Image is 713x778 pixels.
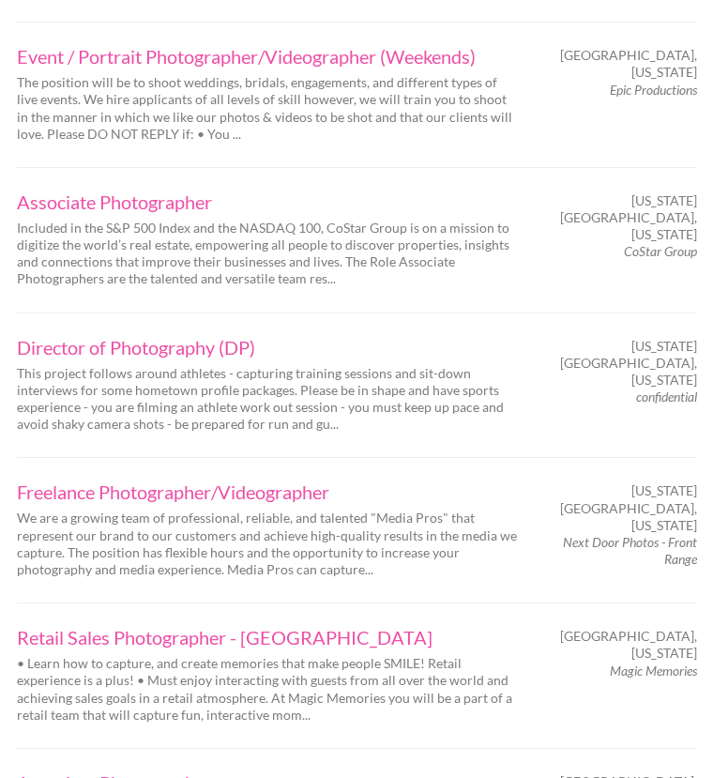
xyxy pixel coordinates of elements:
em: confidential [636,389,697,404]
a: Retail Sales Photographer - [GEOGRAPHIC_DATA] [17,628,519,647]
em: Next Door Photos - Front Range [563,534,697,567]
p: • Learn how to capture, and create memories that make people SMILE! Retail experience is a plus! ... [17,655,519,724]
span: [GEOGRAPHIC_DATA], [US_STATE] [552,628,697,662]
span: [GEOGRAPHIC_DATA], [US_STATE] [552,47,697,81]
a: Director of Photography (DP) [17,338,519,357]
a: Event / Portrait Photographer/Videographer (Weekends) [17,47,519,66]
em: CoStar Group [624,243,697,259]
span: [US_STATE][GEOGRAPHIC_DATA], [US_STATE] [552,338,697,389]
p: We are a growing team of professional, reliable, and talented "Media Pros" that represent our bra... [17,510,519,578]
p: This project follows around athletes - capturing training sessions and sit-down interviews for so... [17,365,519,434]
a: Freelance Photographer/Videographer [17,482,519,501]
span: [US_STATE][GEOGRAPHIC_DATA], [US_STATE] [552,482,697,534]
p: The position will be to shoot weddings, bridals, engagements, and different types of live events.... [17,74,519,143]
p: Included in the S&P 500 Index and the NASDAQ 100, CoStar Group is on a mission to digitize the wo... [17,220,519,288]
em: Magic Memories [610,663,697,679]
span: [US_STATE][GEOGRAPHIC_DATA], [US_STATE] [552,192,697,244]
em: Epic Productions [610,82,697,98]
a: Associate Photographer [17,192,519,211]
